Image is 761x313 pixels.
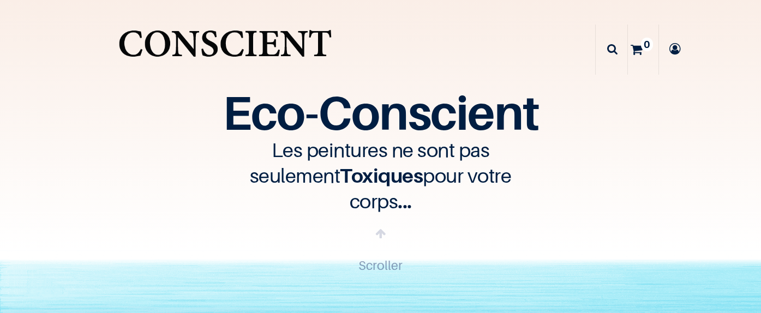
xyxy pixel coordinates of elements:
sup: 0 [641,38,653,51]
a: 0 [628,25,658,75]
img: Conscient [116,22,334,77]
h1: Eco-Conscient [46,93,715,131]
span: Toxiques [340,164,423,187]
h3: Les peintures ne sont pas seulement pour votre corps [217,137,544,214]
span: ... [398,189,412,213]
a: Logo of Conscient [116,22,334,77]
